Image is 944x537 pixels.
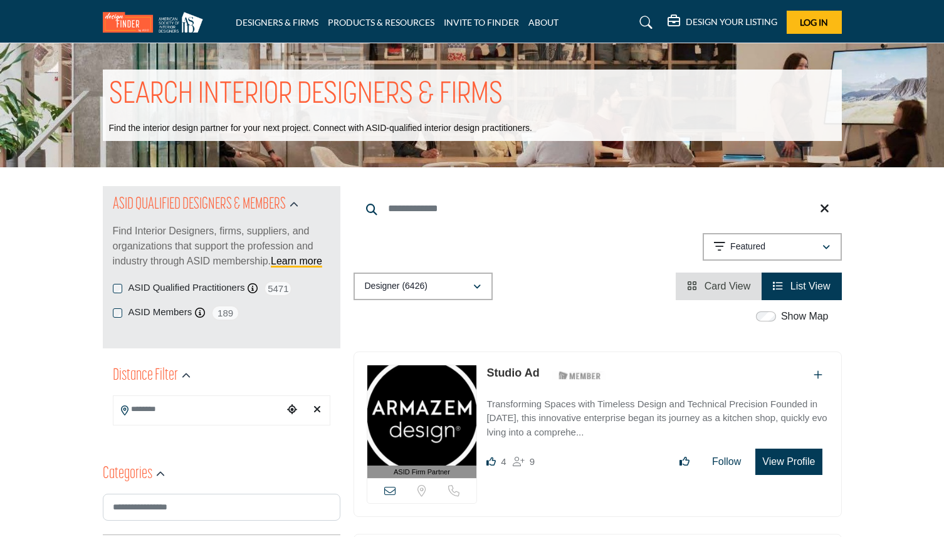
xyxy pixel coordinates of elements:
[528,17,559,28] a: ABOUT
[703,233,842,261] button: Featured
[113,365,178,387] h2: Distance Filter
[686,16,777,28] h5: DESIGN YOUR LISTING
[367,365,477,479] a: ASID Firm Partner
[283,397,302,424] div: Choose your current location
[513,454,535,469] div: Followers
[790,281,831,291] span: List View
[328,17,434,28] a: PRODUCTS & RESOURCES
[762,273,841,300] li: List View
[800,17,828,28] span: Log In
[113,308,122,318] input: ASID Members checkbox
[787,11,842,34] button: Log In
[687,281,750,291] a: View Card
[530,456,535,467] span: 9
[704,449,749,474] button: Follow
[705,281,751,291] span: Card View
[113,397,283,422] input: Search Location
[486,367,539,379] a: Studio Ad
[627,13,661,33] a: Search
[486,457,496,466] i: Likes
[486,365,539,382] p: Studio Ad
[773,281,830,291] a: View List
[113,194,286,216] h2: ASID QUALIFIED DESIGNERS & MEMBERS
[354,273,493,300] button: Designer (6426)
[103,494,340,521] input: Search Category
[211,305,239,321] span: 189
[113,224,330,269] p: Find Interior Designers, firms, suppliers, and organizations that support the profession and indu...
[486,390,828,440] a: Transforming Spaces with Timeless Design and Technical Precision Founded in [DATE], this innovati...
[103,463,152,486] h2: Categories
[109,122,532,135] p: Find the interior design partner for your next project. Connect with ASID-qualified interior desi...
[128,305,192,320] label: ASID Members
[671,449,698,474] button: Like listing
[271,256,322,266] a: Learn more
[103,12,209,33] img: Site Logo
[668,15,777,30] div: DESIGN YOUR LISTING
[444,17,519,28] a: INVITE TO FINDER
[109,76,503,115] h1: SEARCH INTERIOR DESIGNERS & FIRMS
[365,280,427,293] p: Designer (6426)
[501,456,506,467] span: 4
[236,17,318,28] a: DESIGNERS & FIRMS
[128,281,245,295] label: ASID Qualified Practitioners
[486,397,828,440] p: Transforming Spaces with Timeless Design and Technical Precision Founded in [DATE], this innovati...
[354,194,842,224] input: Search Keyword
[730,241,765,253] p: Featured
[552,368,608,383] img: ASID Members Badge Icon
[113,284,122,293] input: ASID Qualified Practitioners checkbox
[394,467,450,477] span: ASID Firm Partner
[755,449,822,475] button: View Profile
[264,281,292,296] span: 5471
[676,273,762,300] li: Card View
[814,370,822,380] a: Add To List
[367,365,477,466] img: Studio Ad
[308,397,327,424] div: Clear search location
[781,309,829,324] label: Show Map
